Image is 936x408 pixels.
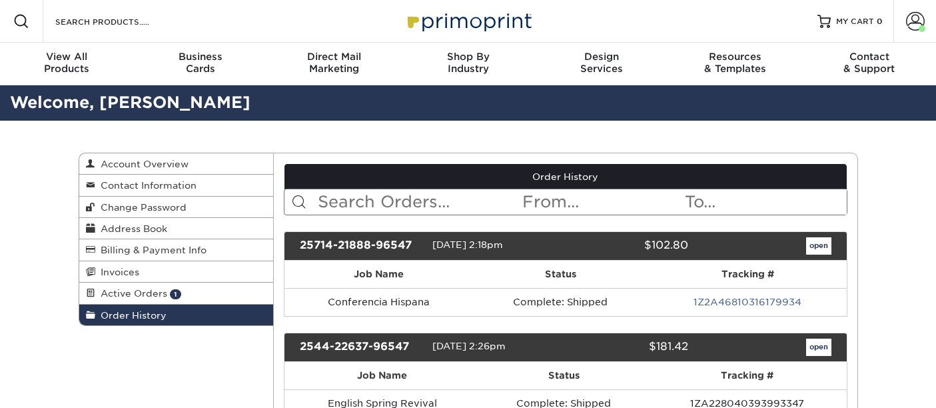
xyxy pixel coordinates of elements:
td: Complete: Shipped [472,288,648,316]
th: Status [472,261,648,288]
span: [DATE] 2:18pm [432,239,503,250]
a: Billing & Payment Info [79,239,274,261]
a: DesignServices [535,43,669,85]
span: [DATE] 2:26pm [432,341,506,351]
input: SEARCH PRODUCTS..... [54,13,184,29]
img: Primoprint [402,7,535,35]
div: $181.42 [556,339,698,356]
span: Business [134,51,268,63]
span: Change Password [95,202,187,213]
span: Active Orders [95,288,167,299]
span: MY CART [836,16,874,27]
a: Contact Information [79,175,274,196]
div: & Templates [669,51,803,75]
a: BusinessCards [134,43,268,85]
a: Change Password [79,197,274,218]
div: Services [535,51,669,75]
a: Resources& Templates [669,43,803,85]
a: Direct MailMarketing [267,43,401,85]
a: open [806,339,831,356]
a: Order History [79,305,274,325]
a: open [806,237,831,255]
span: Contact Information [95,180,197,191]
span: 0 [877,17,883,26]
th: Job Name [284,362,480,389]
div: $102.80 [556,237,698,255]
a: Address Book [79,218,274,239]
div: & Support [802,51,936,75]
input: To... [684,189,846,215]
th: Job Name [284,261,472,288]
span: Order History [95,310,167,321]
span: Invoices [95,267,139,277]
a: Shop ByIndustry [401,43,535,85]
span: Address Book [95,223,167,234]
span: Resources [669,51,803,63]
span: Contact [802,51,936,63]
span: 1 [170,289,181,299]
th: Tracking # [649,261,847,288]
span: Account Overview [95,159,189,169]
span: Design [535,51,669,63]
th: Tracking # [648,362,847,389]
div: 25714-21888-96547 [290,237,432,255]
a: Contact& Support [802,43,936,85]
span: Direct Mail [267,51,401,63]
td: Conferencia Hispana [284,288,472,316]
div: Cards [134,51,268,75]
input: From... [521,189,684,215]
a: Active Orders 1 [79,283,274,304]
a: Account Overview [79,153,274,175]
div: Industry [401,51,535,75]
div: Marketing [267,51,401,75]
span: Shop By [401,51,535,63]
span: Billing & Payment Info [95,245,207,255]
a: 1Z2A46810316179934 [694,297,801,307]
input: Search Orders... [316,189,521,215]
a: Order History [284,164,847,189]
div: 2544-22637-96547 [290,339,432,356]
a: Invoices [79,261,274,283]
th: Status [480,362,648,389]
